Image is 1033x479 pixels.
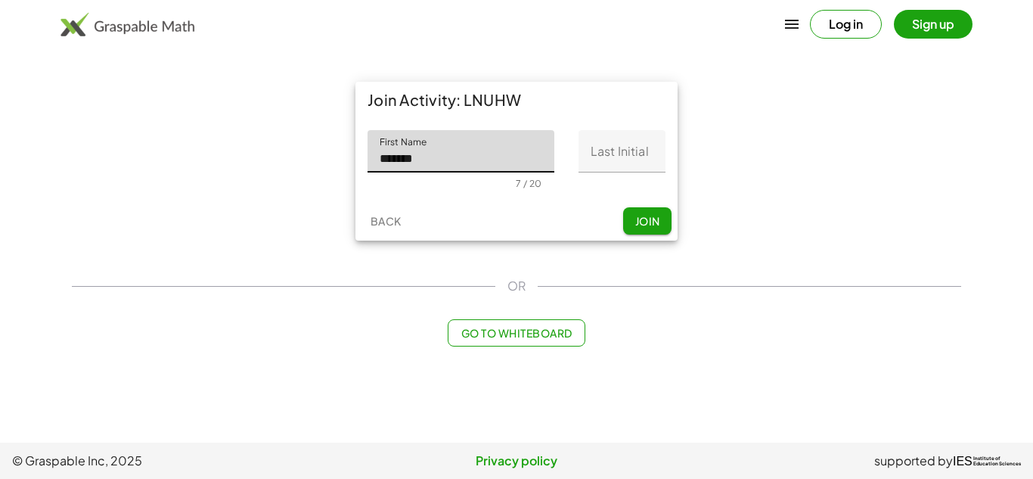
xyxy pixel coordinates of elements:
a: Privacy policy [349,452,685,470]
button: Log in [810,10,882,39]
span: Go to Whiteboard [461,326,572,340]
div: Join Activity: LNUHW [355,82,678,118]
span: OR [507,277,526,295]
span: © Graspable Inc, 2025 [12,452,349,470]
div: 7 / 20 [516,178,541,189]
button: Sign up [894,10,973,39]
span: IES [953,454,973,468]
span: Institute of Education Sciences [973,456,1021,467]
button: Join [623,207,672,235]
span: Back [370,214,401,228]
a: IESInstitute ofEducation Sciences [953,452,1021,470]
span: Join [634,214,659,228]
button: Back [361,207,410,235]
span: supported by [874,452,953,470]
button: Go to Whiteboard [448,319,585,347]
